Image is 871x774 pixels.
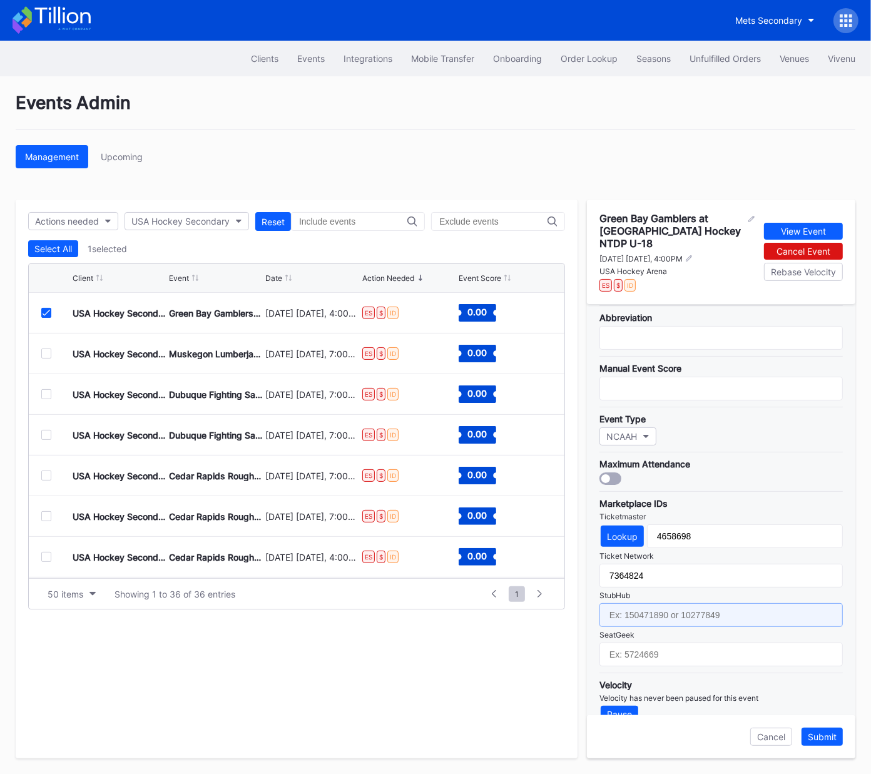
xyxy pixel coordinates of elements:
[169,511,262,522] div: Cedar Rapids RoughRiders at [GEOGRAPHIC_DATA] Hockey Team U-17
[48,589,83,599] div: 50 items
[131,216,230,227] div: USA Hockey Secondary
[636,53,671,64] div: Seasons
[601,706,638,723] button: Pause
[561,53,618,64] div: Order Lookup
[91,145,152,168] button: Upcoming
[467,347,487,358] text: 0.00
[73,552,166,563] div: USA Hockey Secondary
[288,47,334,70] button: Events
[467,510,487,521] text: 0.00
[377,469,385,482] div: $
[334,47,402,70] a: Integrations
[599,603,843,627] input: Ex: 150471890 or 10277849
[599,630,843,639] div: SeatGeek
[647,524,843,548] input: Ex: 3620523
[41,586,102,603] button: 50 items
[73,430,166,440] div: USA Hockey Secondary
[299,216,407,227] input: Include events
[265,389,359,400] div: [DATE] [DATE], 7:00PM
[362,429,375,441] div: ES
[16,145,88,168] a: Management
[88,243,127,254] div: 1 selected
[599,680,843,690] div: Velocity
[624,279,636,292] div: ID
[35,216,99,227] div: Actions needed
[387,388,399,400] div: ID
[377,307,385,319] div: $
[16,92,855,130] div: Events Admin
[467,551,487,561] text: 0.00
[599,564,843,588] input: Ex: 5368256
[362,307,375,319] div: ES
[387,429,399,441] div: ID
[467,429,487,439] text: 0.00
[255,212,291,231] button: Reset
[599,267,755,276] div: USA Hockey Arena
[377,510,385,522] div: $
[509,586,525,602] span: 1
[735,15,802,26] div: Mets Secondary
[599,254,683,263] div: [DATE] [DATE], 4:00PM
[757,731,785,742] div: Cancel
[607,709,632,720] div: Pause
[115,589,235,599] div: Showing 1 to 36 of 36 entries
[770,47,818,70] button: Venues
[818,47,865,70] a: Vivenu
[726,9,824,32] button: Mets Secondary
[467,307,487,317] text: 0.00
[551,47,627,70] button: Order Lookup
[484,47,551,70] button: Onboarding
[242,47,288,70] a: Clients
[764,263,843,281] button: Rebase Velocity
[439,216,548,227] input: Exclude events
[362,510,375,522] div: ES
[362,551,375,563] div: ES
[265,308,359,318] div: [DATE] [DATE], 4:00PM
[599,551,843,561] div: Ticket Network
[599,312,843,323] div: Abbreviation
[362,347,375,360] div: ES
[614,279,623,292] div: $
[599,363,843,374] div: Manual Event Score
[599,279,612,292] div: ES
[599,591,843,600] div: StubHub
[34,243,72,254] div: Select All
[73,273,93,283] div: Client
[169,389,262,400] div: Dubuque Fighting Saints at USA Hockey Team U-17
[262,216,285,227] div: Reset
[125,212,249,230] button: USA Hockey Secondary
[802,728,843,746] button: Submit
[808,731,837,742] div: Submit
[387,307,399,319] div: ID
[101,151,143,162] div: Upcoming
[387,510,399,522] div: ID
[387,347,399,360] div: ID
[73,349,166,359] div: USA Hockey Secondary
[599,512,843,521] div: Ticketmaster
[362,388,375,400] div: ES
[606,431,637,442] div: NCAAH
[599,427,656,446] button: NCAAH
[28,212,118,230] button: Actions needed
[387,469,399,482] div: ID
[750,728,792,746] button: Cancel
[781,226,826,237] div: View Event
[601,526,644,547] button: Lookup
[627,47,680,70] button: Seasons
[265,430,359,440] div: [DATE] [DATE], 7:00PM
[764,243,843,260] button: Cancel Event
[25,151,79,162] div: Management
[777,246,830,257] div: Cancel Event
[387,551,399,563] div: ID
[467,388,487,399] text: 0.00
[265,471,359,481] div: [DATE] [DATE], 7:00PM
[599,212,745,250] div: Green Bay Gamblers at [GEOGRAPHIC_DATA] Hockey NTDP U-18
[680,47,770,70] button: Unfulfilled Orders
[764,223,843,240] button: View Event
[599,498,843,509] div: Marketplace IDs
[459,273,501,283] div: Event Score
